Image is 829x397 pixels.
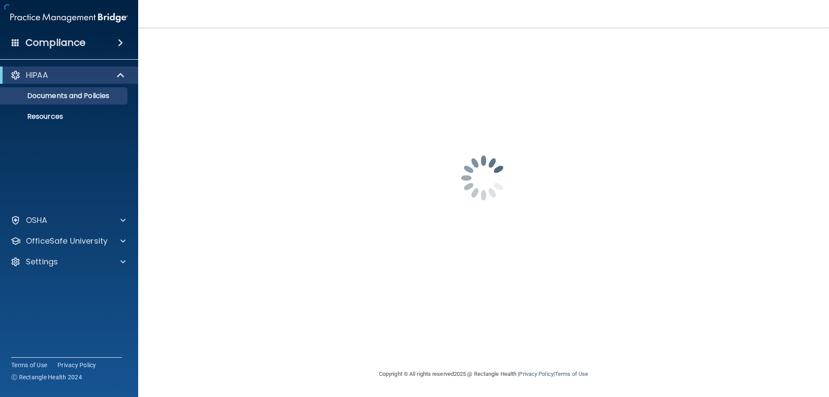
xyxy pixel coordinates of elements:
[10,70,125,80] a: HIPAA
[26,70,48,80] p: HIPAA
[680,336,819,370] iframe: Drift Widget Chat Controller
[25,37,85,49] h4: Compliance
[57,361,96,369] a: Privacy Policy
[26,215,47,225] p: OSHA
[10,215,126,225] a: OSHA
[519,371,553,377] a: Privacy Policy
[10,9,128,26] img: PMB logo
[10,236,126,246] a: OfficeSafe University
[440,135,527,221] img: spinner.e123f6fc.gif
[11,361,47,369] a: Terms of Use
[326,360,641,388] div: Copyright © All rights reserved 2025 @ Rectangle Health | |
[11,373,82,381] span: Ⓒ Rectangle Health 2024
[6,112,123,121] p: Resources
[26,236,108,246] p: OfficeSafe University
[555,371,588,377] a: Terms of Use
[26,257,58,267] p: Settings
[10,257,126,267] a: Settings
[6,92,123,100] p: Documents and Policies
